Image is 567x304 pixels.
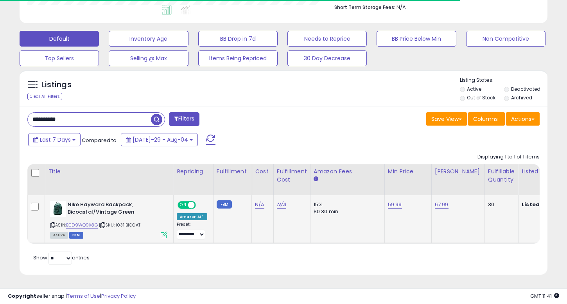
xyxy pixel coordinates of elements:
[20,50,99,66] button: Top Sellers
[50,232,68,239] span: All listings currently available for purchase on Amazon
[109,50,188,66] button: Selling @ Max
[314,176,318,183] small: Amazon Fees.
[178,202,188,209] span: ON
[169,112,199,126] button: Filters
[467,86,481,92] label: Active
[377,31,456,47] button: BB Price Below Min
[388,167,428,176] div: Min Price
[466,31,545,47] button: Non Competitive
[397,4,406,11] span: N/A
[133,136,188,144] span: [DATE]-29 - Aug-04
[388,201,402,209] a: 59.99
[99,222,140,228] span: | SKU: 1031 BIGCAT
[198,31,278,47] button: BB Drop in 7d
[473,115,498,123] span: Columns
[314,167,381,176] div: Amazon Fees
[477,153,540,161] div: Displaying 1 to 1 of 1 items
[435,201,449,209] a: 67.99
[314,201,379,208] div: 15%
[511,94,532,101] label: Archived
[50,201,167,237] div: ASIN:
[33,254,90,261] span: Show: entries
[109,31,188,47] button: Inventory Age
[48,167,170,176] div: Title
[66,222,98,228] a: B0D9WQ9X8G
[255,167,270,176] div: Cost
[67,292,100,300] a: Terms of Use
[41,79,72,90] h5: Listings
[177,222,207,239] div: Preset:
[82,137,118,144] span: Compared to:
[50,201,66,217] img: 31O8XjOcPVL._SL40_.jpg
[8,293,136,300] div: seller snap | |
[277,167,307,184] div: Fulfillment Cost
[101,292,136,300] a: Privacy Policy
[460,77,547,84] p: Listing States:
[177,213,207,220] div: Amazon AI *
[27,93,62,100] div: Clear All Filters
[69,232,83,239] span: FBM
[121,133,198,146] button: [DATE]-29 - Aug-04
[8,292,36,300] strong: Copyright
[511,86,540,92] label: Deactivated
[488,201,512,208] div: 30
[217,167,248,176] div: Fulfillment
[488,167,515,184] div: Fulfillable Quantity
[314,208,379,215] div: $0.30 min
[287,50,367,66] button: 30 Day Decrease
[217,200,232,209] small: FBM
[435,167,481,176] div: [PERSON_NAME]
[277,201,286,209] a: N/A
[522,201,557,208] b: Listed Price:
[287,31,367,47] button: Needs to Reprice
[40,136,71,144] span: Last 7 Days
[467,94,495,101] label: Out of Stock
[20,31,99,47] button: Default
[255,201,264,209] a: N/A
[468,112,505,126] button: Columns
[530,292,559,300] span: 2025-08-13 11:41 GMT
[68,201,163,218] b: Nike Hayward Backpack, Bicoastal/Vintage Green
[177,167,210,176] div: Repricing
[426,112,467,126] button: Save View
[506,112,540,126] button: Actions
[198,50,278,66] button: Items Being Repriced
[28,133,81,146] button: Last 7 Days
[334,4,395,11] b: Short Term Storage Fees:
[195,202,207,209] span: OFF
